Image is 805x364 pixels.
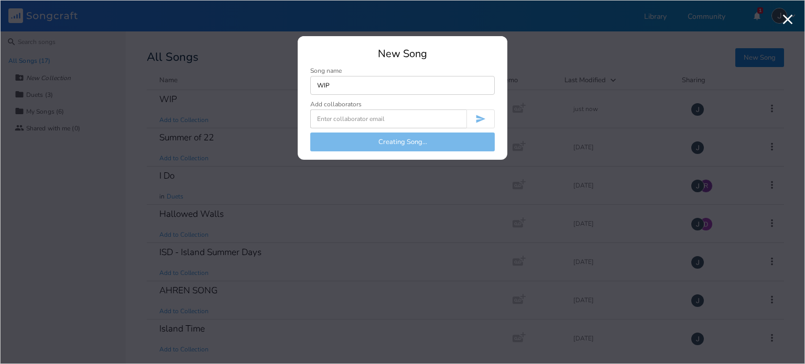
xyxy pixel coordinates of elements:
div: Song name [310,68,495,74]
input: Enter collaborator email [310,109,466,128]
div: New Song [310,49,495,59]
div: Add collaborators [310,101,362,107]
button: Creating Song... [310,133,495,151]
button: Invite [466,109,495,128]
input: Enter song name [310,76,495,95]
